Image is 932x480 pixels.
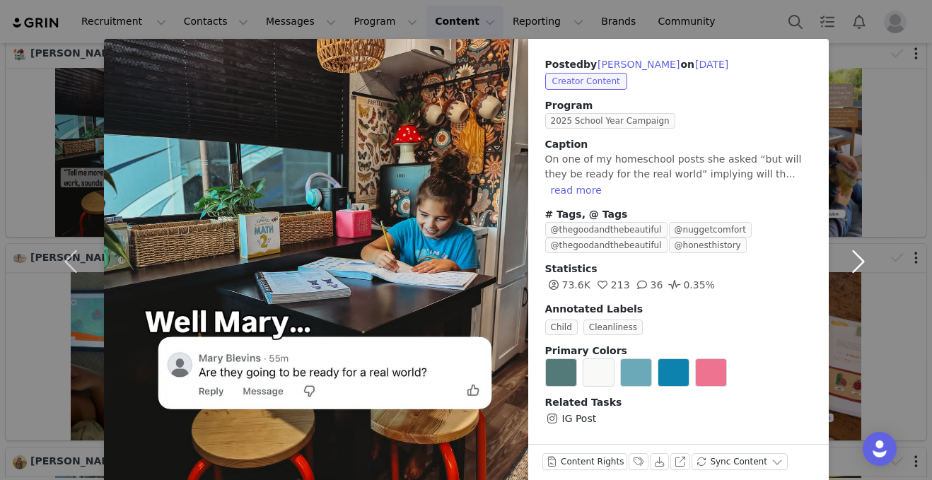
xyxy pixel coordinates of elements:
[669,238,747,253] span: @honesthistory
[545,59,730,70] span: Posted on
[597,56,680,73] button: [PERSON_NAME]
[545,139,588,150] span: Caption
[545,397,622,408] span: Related Tasks
[583,320,643,335] span: Cleanliness
[562,411,597,426] span: IG Post
[694,56,729,73] button: [DATE]
[545,279,590,291] span: 73.6K
[545,238,668,253] span: @thegoodandthebeautiful
[545,345,627,356] span: Primary Colors
[545,73,627,90] span: Creator Content
[545,263,598,274] span: Statistics
[666,279,714,291] span: 0.35%
[634,279,663,291] span: 36
[545,113,675,129] span: 2025 School Year Campaign
[545,303,643,315] span: Annotated Labels
[545,153,802,180] span: On one of my homeschool posts she asked “but will they be ready for the real world” implying will...
[545,209,628,220] span: # Tags, @ Tags
[545,182,607,199] button: read more
[542,453,628,470] button: Content Rights
[583,59,680,70] span: by
[669,222,752,238] span: @nuggetcomfort
[545,320,578,335] span: Child
[863,432,897,466] div: Open Intercom Messenger
[594,279,630,291] span: 213
[545,115,681,126] a: 2025 School Year Campaign
[545,222,668,238] span: @thegoodandthebeautiful
[692,453,788,470] button: Sync Content
[545,98,812,113] span: Program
